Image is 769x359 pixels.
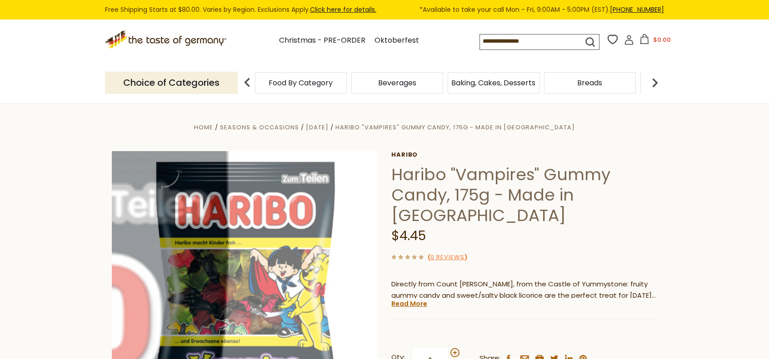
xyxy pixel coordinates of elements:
a: Beverages [378,79,416,86]
a: Baking, Cakes, Desserts [451,79,535,86]
a: Christmas - PRE-ORDER [279,34,365,47]
a: Seasons & Occasions [220,123,299,132]
a: Oktoberfest [375,34,419,47]
button: $0.00 [636,34,674,48]
a: Breads [577,79,602,86]
a: Home [194,123,213,132]
a: Read More [391,299,427,308]
span: $0.00 [653,35,671,44]
a: Haribo [391,151,657,158]
p: Directly from Count [PERSON_NAME], from the Castle of Yummystone: fruity gummy candy and sweet/sa... [391,279,657,301]
a: [DATE] [306,123,329,132]
a: [PHONE_NUMBER] [610,5,664,14]
a: Haribo "Vampires" Gummy Candy, 175g - Made in [GEOGRAPHIC_DATA] [335,123,575,132]
a: Click here for details. [310,5,376,14]
span: *Available to take your call Mon - Fri, 9:00AM - 5:00PM (EST). [419,5,664,15]
span: $4.45 [391,227,426,245]
a: Food By Category [269,79,333,86]
img: next arrow [646,74,664,92]
h1: Haribo "Vampires" Gummy Candy, 175g - Made in [GEOGRAPHIC_DATA] [391,164,657,226]
div: Free Shipping Starts at $80.00. Varies by Region. Exclusions Apply. [105,5,664,15]
img: previous arrow [238,74,256,92]
a: 0 Reviews [430,253,464,262]
p: Choice of Categories [105,72,238,94]
span: ( ) [428,253,467,261]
